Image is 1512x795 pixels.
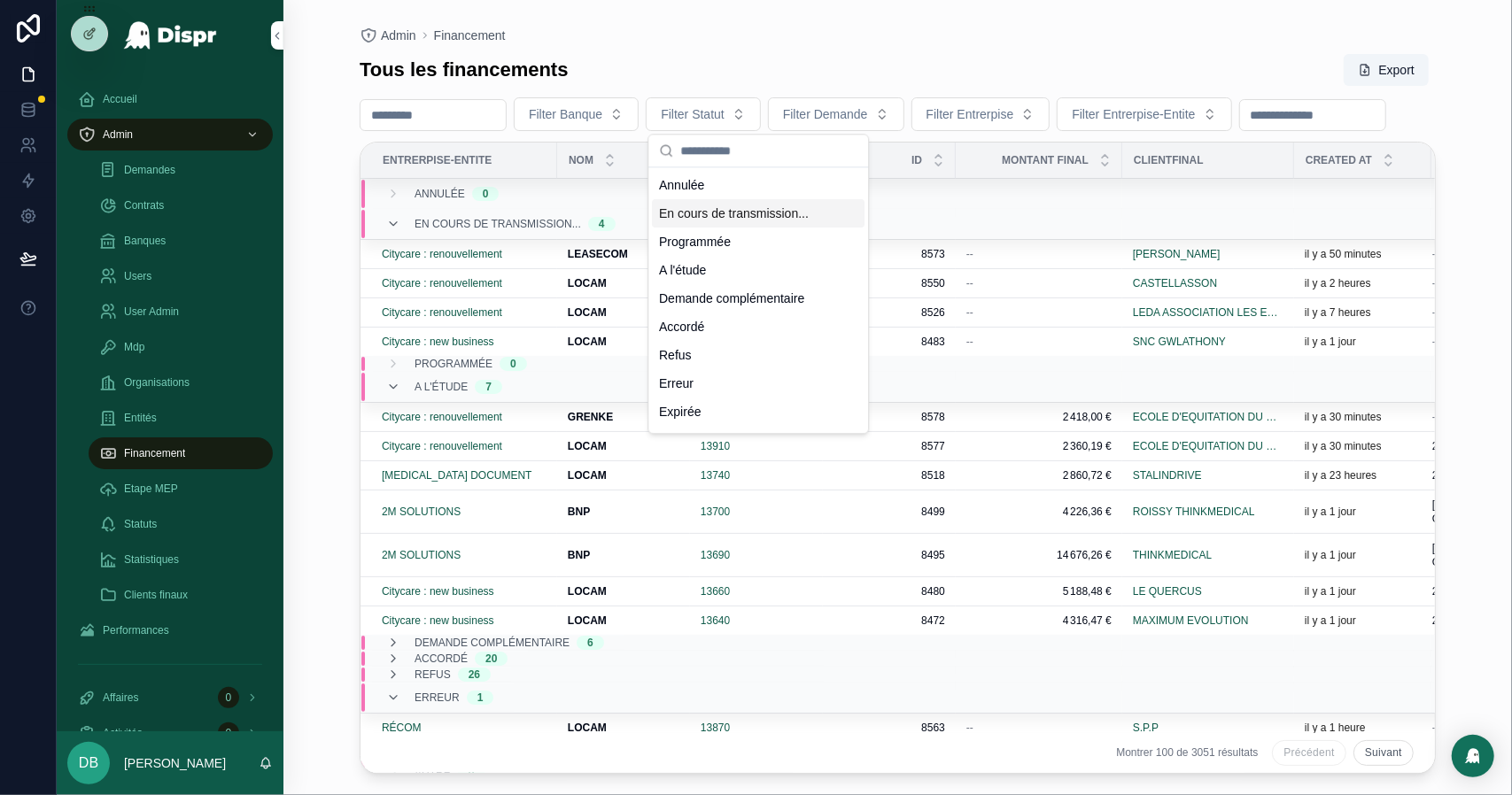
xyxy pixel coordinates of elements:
a: [PERSON_NAME] [1133,247,1283,261]
a: 8495 [834,548,945,562]
a: Citycare : new business [382,614,494,628]
span: Citycare : renouvellement [382,410,502,424]
span: ECOLE D'EQUITATION DU BELICE [1133,410,1283,424]
a: [MEDICAL_DATA] DOCUMENT [382,468,532,482]
button: Select Button [1057,97,1231,131]
p: il y a 1 jour [1305,584,1356,598]
button: Select Button [911,97,1051,131]
span: -- [966,247,973,261]
a: 4 226,36 € [966,505,1112,519]
span: 13690 [701,548,730,562]
strong: LOCAM [568,336,607,348]
a: il y a 1 jour [1305,335,1421,349]
a: 13640 [701,614,730,628]
a: 14 676,26 € [966,548,1112,562]
span: -- [966,305,973,320]
img: App logo [123,21,218,50]
span: Nom [569,153,593,167]
a: il y a 1 jour [1305,614,1421,628]
a: 13690 [701,548,812,562]
div: Autre [652,426,865,454]
a: 2 360,19 € [966,439,1112,453]
span: 2M SOLUTIONS [382,548,461,562]
a: il y a 2 heures [1305,276,1421,290]
a: MAXIMUM EVOLUTION [1133,614,1249,628]
span: Affaires [103,691,138,705]
span: Created at [1306,153,1372,167]
a: SNC GWLATHONY [1133,335,1226,349]
a: Citycare : renouvellement [382,305,502,320]
a: 8577 [834,439,945,453]
span: Montant final [1002,153,1089,167]
a: Statistiques [89,544,273,575]
span: 8518 [834,468,945,482]
a: Admin [360,27,416,44]
a: LE QUERCUS [1133,584,1202,598]
a: THINKMEDICAL [1133,548,1283,562]
a: LOCAM [568,468,679,482]
span: Accordé [415,652,468,666]
span: Accueil [103,92,137,106]
a: 8578 [834,410,945,424]
a: Citycare : renouvellement [382,439,502,453]
strong: LOCAM [568,440,607,452]
div: 4 [599,217,605,231]
span: Demandes [124,163,175,177]
a: LOCAM [568,614,679,628]
a: SNC GWLATHONY [1133,335,1283,349]
a: RÉCOM [382,721,547,735]
span: Statistiques [124,552,179,567]
span: Financement [434,27,506,44]
span: User Admin [124,305,179,319]
button: Suivant [1353,740,1414,766]
span: ECOLE D'EQUITATION DU BELICE [1133,439,1283,453]
a: BNP [568,548,679,562]
strong: LOCAM [568,277,607,289]
span: -- [1432,410,1439,424]
a: Citycare : new business [382,584,494,598]
a: Citycare : new business [382,335,494,349]
span: Annulée [415,187,465,201]
a: LOCAM [568,305,679,320]
span: -- [1432,335,1439,349]
span: Contrats [124,198,164,212]
div: Erreur [652,369,865,397]
strong: LOCAM [568,722,607,734]
a: 13700 [701,505,730,519]
a: 8472 [834,614,945,628]
span: Performances [103,623,169,637]
a: STALINDRIVE [1133,468,1202,482]
span: 13910 [701,439,730,453]
a: 8563 [834,721,945,735]
span: -- [1432,305,1439,320]
p: il y a 7 heures [1305,305,1371,320]
a: -- [966,247,1112,261]
strong: LOCAM [568,469,607,482]
div: Suggestions [648,167,868,433]
span: ROISSY THINKMEDICAL [1133,505,1255,519]
a: 13740 [701,468,730,482]
span: Filter Demande [783,105,868,123]
a: 13660 [701,584,812,598]
span: Filter Banque [529,105,602,123]
a: LOCAM [568,584,679,598]
p: il y a 30 minutes [1305,439,1382,453]
span: 8499 [834,505,945,519]
a: Citycare : renouvellement [382,247,502,261]
a: 2 860,72 € [966,468,1112,482]
div: 0 [218,687,239,708]
span: -- [966,721,973,735]
a: BNP [568,505,679,519]
span: 13660 [701,584,730,598]
a: il y a 1 jour [1305,584,1421,598]
span: 8573 [834,247,945,261]
span: Citycare : renouvellement [382,276,502,290]
span: Erreur [415,691,460,705]
a: Citycare : new business [382,614,547,628]
a: LEDA ASSOCIATION LES ESPACES D'AVENIRS [1133,305,1283,320]
a: Citycare : renouvellement [382,439,547,453]
div: A l'étude [652,256,865,284]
